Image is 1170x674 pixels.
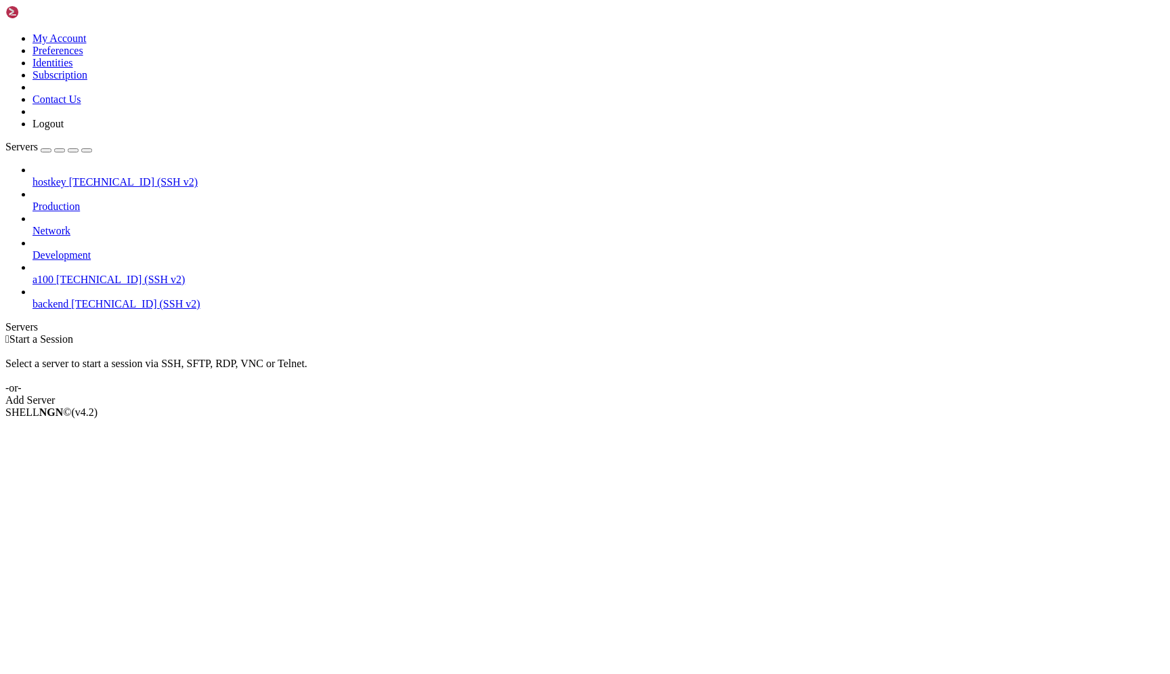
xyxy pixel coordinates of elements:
[72,406,98,418] span: 4.2.0
[56,274,185,285] span: [TECHNICAL_ID] (SSH v2)
[32,201,1165,213] a: Production
[32,249,1165,261] a: Development
[32,93,81,105] a: Contact Us
[32,286,1165,310] li: backend [TECHNICAL_ID] (SSH v2)
[39,406,64,418] b: NGN
[32,237,1165,261] li: Development
[32,118,64,129] a: Logout
[32,176,66,188] span: hostkey
[32,45,83,56] a: Preferences
[9,333,73,345] span: Start a Session
[32,261,1165,286] li: a100 [TECHNICAL_ID] (SSH v2)
[71,298,200,310] span: [TECHNICAL_ID] (SSH v2)
[5,5,83,19] img: Shellngn
[32,33,87,44] a: My Account
[32,298,1165,310] a: backend [TECHNICAL_ID] (SSH v2)
[32,69,87,81] a: Subscription
[32,213,1165,237] li: Network
[32,201,80,212] span: Production
[32,225,70,236] span: Network
[5,394,1165,406] div: Add Server
[32,164,1165,188] li: hostkey [TECHNICAL_ID] (SSH v2)
[5,141,38,152] span: Servers
[32,298,68,310] span: backend
[32,274,1165,286] a: a100 [TECHNICAL_ID] (SSH v2)
[5,141,92,152] a: Servers
[5,345,1165,394] div: Select a server to start a session via SSH, SFTP, RDP, VNC or Telnet. -or-
[32,225,1165,237] a: Network
[32,57,73,68] a: Identities
[69,176,198,188] span: [TECHNICAL_ID] (SSH v2)
[32,176,1165,188] a: hostkey [TECHNICAL_ID] (SSH v2)
[32,188,1165,213] li: Production
[32,274,53,285] span: a100
[5,406,97,418] span: SHELL ©
[5,321,1165,333] div: Servers
[32,249,91,261] span: Development
[5,333,9,345] span: 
